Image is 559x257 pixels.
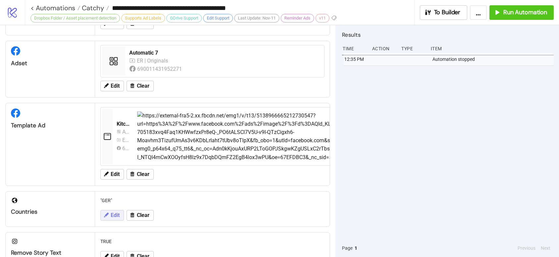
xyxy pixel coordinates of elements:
[234,14,279,22] div: Last Update: Nov-11
[430,42,554,55] div: Item
[127,210,154,221] button: Clear
[137,171,149,177] span: Clear
[100,210,124,221] button: Edit
[122,128,129,136] div: Automatic 1
[434,9,461,16] span: To Builder
[344,53,368,65] div: 12:35 PM
[30,5,80,11] a: < Automations
[30,14,120,22] div: Dropbox Folder / Asset placement detection
[315,14,329,22] div: v11
[371,42,396,55] div: Action
[516,244,537,252] button: Previous
[432,53,555,65] div: Automation stopped
[11,208,89,216] div: Countries
[470,5,487,20] button: ...
[353,244,359,252] button: 1
[137,83,149,89] span: Clear
[137,111,537,161] img: https://external-fra5-2.xx.fbcdn.net/emg1/v/t13/5138966665212730547?url=https%3A%2F%2Fwww.faceboo...
[11,60,89,67] div: Adset
[401,42,425,55] div: Type
[281,14,314,22] div: Reminder Ads
[137,65,183,73] div: 690011431952271
[111,212,120,218] span: Edit
[80,4,104,12] span: Catchy
[100,169,124,180] button: Edit
[489,5,554,20] button: Run Automation
[80,5,109,11] a: Catchy
[117,120,132,128] div: Kitchn Template
[100,81,124,91] button: Edit
[11,249,89,257] div: Remove Story Text
[122,144,129,152] div: 690011431952271
[342,42,367,55] div: Time
[98,194,327,207] div: "GER"
[342,244,353,252] span: Page
[137,212,149,218] span: Clear
[11,122,89,129] div: Template Ad
[137,57,170,65] div: ER | Originals
[129,49,320,57] div: Automatic 7
[122,136,129,144] div: ER | Originals
[111,83,120,89] span: Edit
[127,81,154,91] button: Clear
[203,14,233,22] div: Edit Support
[98,235,327,248] div: TRUE
[166,14,202,22] div: GDrive Support
[342,30,554,39] h2: Results
[127,169,154,180] button: Clear
[121,14,165,22] div: Supports Ad Labels
[503,9,547,16] span: Run Automation
[111,171,120,177] span: Edit
[539,244,552,252] button: Next
[420,5,468,20] button: To Builder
